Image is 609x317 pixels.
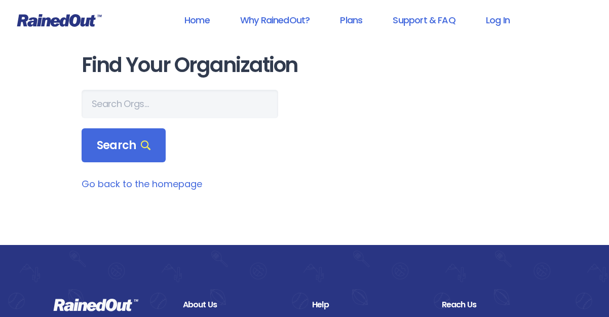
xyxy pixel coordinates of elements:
[82,128,166,163] div: Search
[183,298,297,311] div: About Us
[442,298,556,311] div: Reach Us
[379,9,468,31] a: Support & FAQ
[312,298,427,311] div: Help
[82,178,202,190] a: Go back to the homepage
[97,138,150,153] span: Search
[327,9,375,31] a: Plans
[82,54,527,77] h1: Find Your Organization
[82,90,278,118] input: Search Orgs…
[473,9,523,31] a: Log In
[171,9,223,31] a: Home
[227,9,323,31] a: Why RainedOut?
